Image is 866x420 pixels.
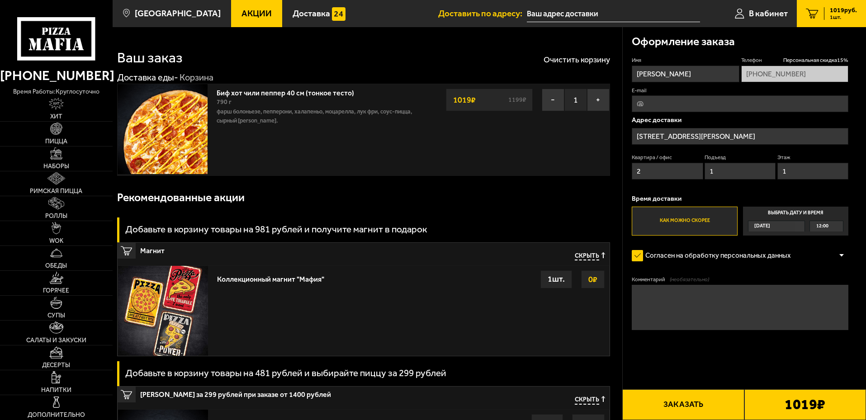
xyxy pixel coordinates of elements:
[30,188,82,194] span: Римская пицца
[632,207,737,236] label: Как можно скорее
[705,154,776,161] label: Подъезд
[575,252,605,261] button: Скрыть
[544,56,610,64] button: Очистить корзину
[217,270,324,283] div: Коллекционный магнит "Мафия"
[632,66,739,82] input: Имя
[632,154,703,161] label: Квартира / офис
[28,412,85,418] span: Дополнительно
[632,36,735,47] h3: Оформление заказа
[26,337,86,344] span: Салаты и закуски
[332,7,345,21] img: 15daf4d41897b9f0e9f617042186c801.svg
[293,9,330,18] span: Доставка
[632,195,848,202] p: Время доставки
[117,51,183,65] h1: Ваш заказ
[749,9,788,18] span: В кабинет
[140,243,435,255] span: Магнит
[118,265,610,356] a: Коллекционный магнит "Мафия"0₽1шт.
[217,86,363,97] a: Биф хот чили пеппер 40 см (тонкое тесто)
[743,207,848,236] label: Выбрать дату и время
[575,396,599,405] span: Скрыть
[125,225,427,234] h3: Добавьте в корзину товары на 981 рублей и получите магнит в подарок
[741,66,848,82] input: +7 (
[783,57,848,64] span: Персональная скидка 15 %
[527,5,700,22] input: Ваш адрес доставки
[632,57,739,64] label: Имя
[816,221,828,231] span: 12:00
[47,312,65,319] span: Супы
[43,288,69,294] span: Горячее
[117,72,178,83] a: Доставка еды-
[587,89,610,111] button: +
[777,154,848,161] label: Этаж
[135,9,221,18] span: [GEOGRAPHIC_DATA]
[217,98,232,106] span: 790 г
[622,389,744,420] button: Заказать
[575,396,605,405] button: Скрыть
[241,9,272,18] span: Акции
[632,87,848,94] label: E-mail
[49,238,63,244] span: WOK
[575,252,599,261] span: Скрыть
[50,113,62,120] span: Хит
[140,387,435,398] span: [PERSON_NAME] за 299 рублей при заказе от 1400 рублей
[830,14,857,20] span: 1 шт.
[527,5,700,22] span: Санкт-Петербург, улица Лёни Голикова, 84, подъезд 1
[542,89,564,111] button: −
[564,89,587,111] span: 1
[45,213,67,219] span: Роллы
[586,271,600,288] strong: 0 ₽
[632,117,848,123] p: Адрес доставки
[438,9,527,18] span: Доставить по адресу:
[632,276,848,283] label: Комментарий
[451,91,478,109] strong: 1019 ₽
[540,270,572,288] div: 1 шт.
[741,57,848,64] label: Телефон
[785,397,825,412] b: 1019 ₽
[830,7,857,14] span: 1019 руб.
[41,387,71,393] span: Напитки
[117,192,245,203] h3: Рекомендованные акции
[45,263,67,269] span: Обеды
[125,368,446,378] h3: Добавьте в корзину товары на 481 рублей и выбирайте пиццу за 299 рублей
[754,221,770,231] span: [DATE]
[43,163,69,170] span: Наборы
[42,362,70,368] span: Десерты
[632,95,848,112] input: @
[670,276,709,283] span: (необязательно)
[45,138,67,145] span: Пицца
[180,72,213,84] div: Корзина
[217,107,417,125] p: фарш болоньезе, пепперони, халапеньо, моцарелла, лук фри, соус-пицца, сырный [PERSON_NAME].
[632,247,800,265] label: Согласен на обработку персональных данных
[507,97,528,103] s: 1199 ₽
